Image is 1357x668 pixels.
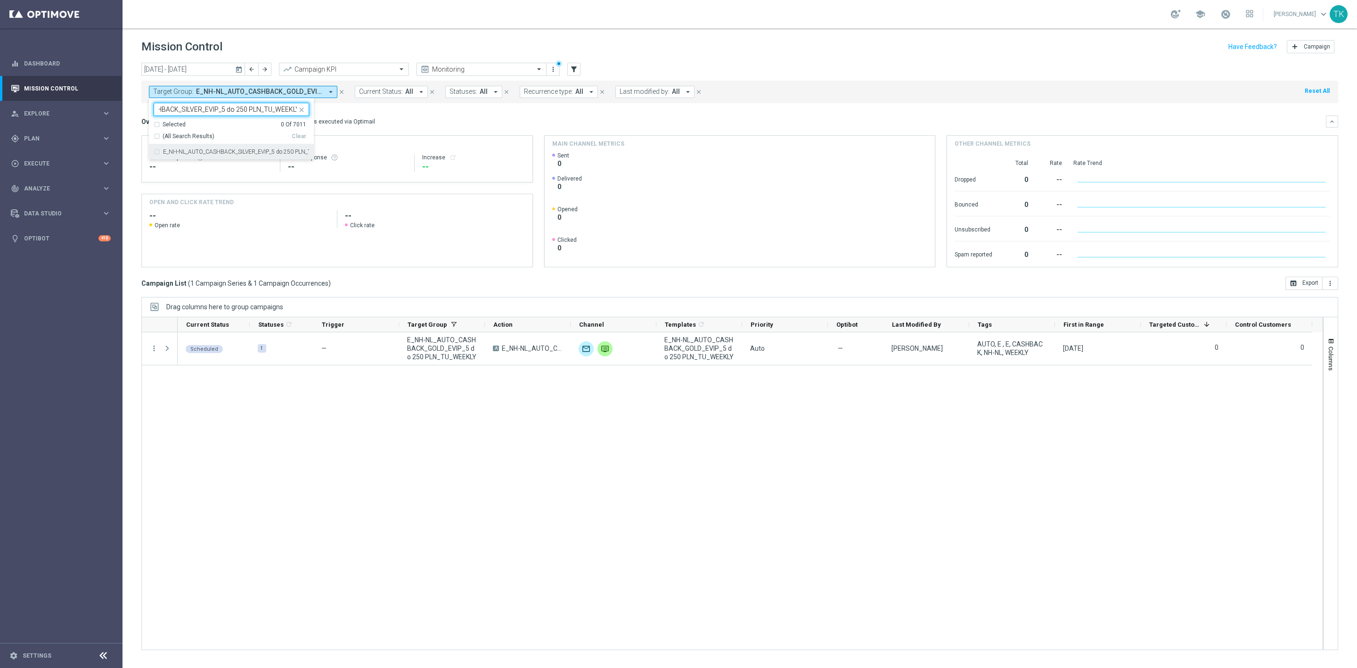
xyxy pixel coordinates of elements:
div: 0 [1004,221,1028,236]
i: lightbulb [11,234,19,243]
span: school [1195,9,1205,19]
div: There are unsaved changes [556,60,562,67]
a: [PERSON_NAME]keyboard_arrow_down [1273,7,1330,21]
i: arrow_back [248,66,255,73]
button: arrow_back [245,63,258,76]
input: Select date range [141,63,245,76]
span: 1 Campaign Series & 1 Campaign Occurrences [190,279,328,288]
ng-select: Campaign KPI [279,63,409,76]
span: Clicked [557,236,577,244]
span: Delivered [557,175,582,182]
h4: Main channel metrics [552,140,624,148]
div: equalizer Dashboard [10,60,111,67]
i: play_circle_outline [11,159,19,168]
span: All [405,88,413,96]
span: Drag columns here to group campaigns [166,303,283,311]
span: keyboard_arrow_down [1318,9,1329,19]
span: Calculate column [696,319,705,330]
i: add [1291,43,1299,50]
h2: -- [345,210,525,222]
span: All [575,88,583,96]
span: AUTO, E , E, CASHBACK, NH-NL, WEEKLY [977,340,1047,357]
i: close [298,106,305,114]
div: -- [149,161,272,173]
i: close [695,89,702,95]
span: Trigger [322,321,344,328]
span: Sent [557,152,569,159]
span: — [838,344,843,353]
div: Increase [422,154,525,161]
img: Private message [597,341,613,356]
span: Campaign [1304,43,1330,50]
div: Dropped [955,171,992,186]
button: Data Studio keyboard_arrow_right [10,210,111,217]
div: Execute [11,159,102,168]
div: Dashboard [11,51,111,76]
span: 0 [557,213,578,222]
span: Control Customers [1235,321,1291,328]
span: Analyze [24,186,102,191]
span: Action [493,321,513,328]
div: -- [1039,196,1062,211]
i: person_search [11,109,19,118]
multiple-options-button: Export to CSV [1285,279,1338,287]
label: E_NH-NL_AUTO_CASHBACK_SILVER_EVIP_5 do 250 PLN_TU_WEEKLY [163,149,309,155]
button: play_circle_outline Execute keyboard_arrow_right [10,160,111,167]
span: ( [188,279,190,288]
button: close [695,87,703,97]
span: E_NH-NL_AUTO_CASHBACK_GOLD_EVIP_5 do 250 PLN_TU_WEEKLY [502,344,563,353]
span: Templates [665,321,696,328]
i: close [338,89,345,95]
button: gps_fixed Plan keyboard_arrow_right [10,135,111,142]
i: trending_up [283,65,292,74]
span: All [672,88,680,96]
i: refresh [697,321,705,328]
button: arrow_forward [258,63,271,76]
span: Calculate column [284,319,293,330]
button: track_changes Analyze keyboard_arrow_right [10,185,111,192]
h3: Overview: [141,117,172,126]
div: -- [288,161,407,173]
span: 0 [557,159,569,168]
div: Mission Control [11,76,111,101]
div: Selected [163,121,186,129]
i: arrow_drop_down [327,88,335,96]
span: Targeted Customers [1149,321,1200,328]
div: Explore [11,109,102,118]
i: keyboard_arrow_right [102,159,111,168]
div: Rate [1039,159,1062,167]
button: Mission Control [10,85,111,92]
button: close [502,87,511,97]
button: Statuses: All arrow_drop_down [445,86,502,98]
i: arrow_forward [262,66,268,73]
span: Current Status [186,321,229,328]
div: E_NH-NL_AUTO_CASHBACK_SILVER_EVIP_5 do 250 PLN_TU_WEEKLY [154,144,309,159]
span: Priority [751,321,773,328]
i: today [235,65,244,74]
div: -- [1039,171,1062,186]
span: Current Status: [359,88,403,96]
a: Settings [23,653,51,659]
div: Tomasz Kowalczyk [891,344,943,353]
button: close [428,87,436,97]
span: Statuses: [450,88,477,96]
span: Channel [579,321,604,328]
i: arrow_drop_down [684,88,692,96]
span: 0 [557,182,582,191]
div: 1 [258,344,266,353]
i: refresh [449,154,457,161]
i: keyboard_arrow_right [102,134,111,143]
button: more_vert [150,344,158,353]
button: Target Group: E_NH-NL_AUTO_CASHBACK_GOLD_EVIP_5 do 250 PLN_TU_WEEKLY arrow_drop_down [149,86,337,98]
h3: Campaign List [141,279,331,288]
span: Data Studio [24,211,102,216]
button: open_in_browser Export [1285,277,1323,290]
i: preview [420,65,430,74]
div: Bounced [955,196,992,211]
div: -- [422,161,525,173]
div: -- [1039,221,1062,236]
div: Optibot [11,226,111,251]
a: Mission Control [24,76,111,101]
